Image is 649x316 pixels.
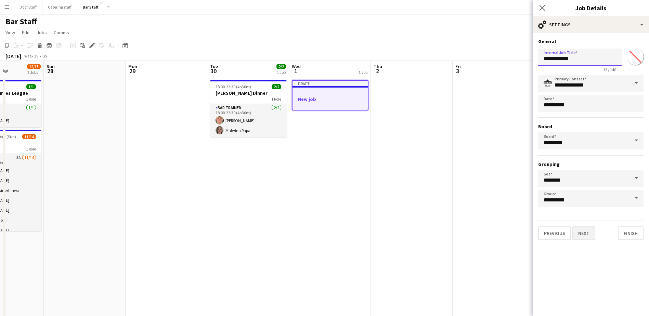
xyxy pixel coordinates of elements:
a: Comms [51,28,72,37]
h3: General [538,38,644,44]
span: Thu [374,63,382,69]
button: Previous [538,226,571,240]
span: 30 [209,67,218,75]
span: 1 Role [271,96,281,102]
span: Mon [128,63,137,69]
span: Edit [22,29,30,36]
app-job-card: 18:00-22:30 (4h30m)2/2[PERSON_NAME] Dinner1 RoleBar trained2/218:00-22:30 (4h30m)[PERSON_NAME]Mal... [210,80,287,137]
h3: New job [293,96,368,102]
span: Sun [47,63,55,69]
a: View [3,28,18,37]
span: 1 Role [26,146,36,152]
div: Draft [293,81,368,86]
span: 12/15 [27,64,41,69]
a: Edit [19,28,33,37]
div: [DATE] [5,53,21,60]
span: 1 Role [26,96,36,102]
button: Door Staff [14,0,42,14]
span: Wed [292,63,301,69]
a: Jobs [34,28,50,37]
div: 2 Jobs [27,70,40,75]
div: Settings [533,16,649,33]
span: Jobs [37,29,47,36]
h1: Bar Staff [5,16,37,27]
span: 18:00-22:30 (4h30m) [216,84,251,89]
span: Comms [54,29,69,36]
h3: Board [538,123,644,130]
span: 1 [291,67,301,75]
button: Bar Staff [77,0,104,14]
h3: Job Details [533,3,649,12]
span: 29 [127,67,137,75]
h3: [PERSON_NAME] Dinner [210,90,287,96]
span: Tue [210,63,218,69]
span: 2/2 [276,64,286,69]
span: 28 [46,67,55,75]
span: 1/1 [26,84,36,89]
span: 2/2 [272,84,281,89]
span: 12 / 140 [598,67,622,72]
button: Catering staff [42,0,77,14]
span: 3 [454,67,461,75]
button: Finish [618,226,644,240]
app-job-card: DraftNew job [292,80,368,110]
h3: Grouping [538,161,644,167]
div: 1 Job [359,70,367,75]
span: Week 39 [23,53,40,58]
span: 11/14 [22,134,36,139]
div: BST [42,53,49,58]
div: 1 Job [277,70,286,75]
app-card-role: Bar trained2/218:00-22:30 (4h30m)[PERSON_NAME]Malwina Rapa [210,104,287,137]
span: Fri [455,63,461,69]
span: 2 [373,67,382,75]
button: Next [572,226,595,240]
span: View [5,29,15,36]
